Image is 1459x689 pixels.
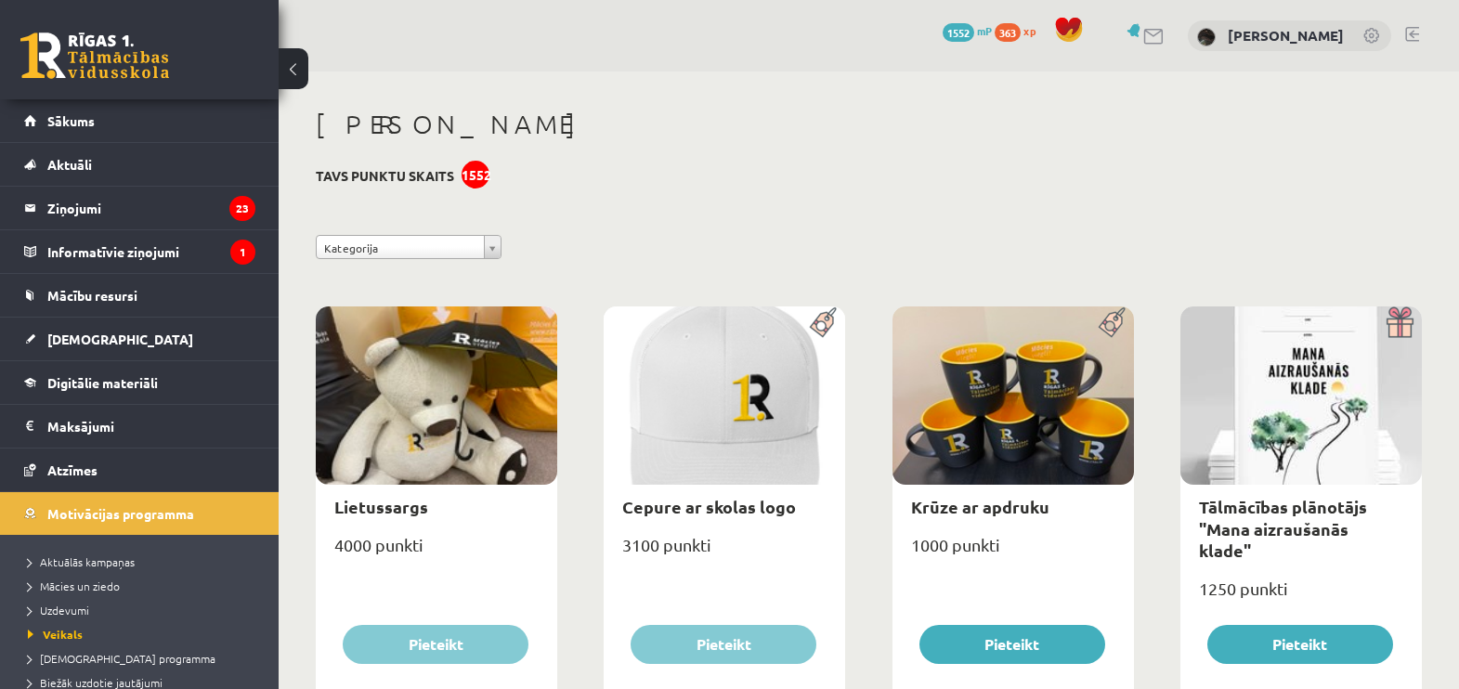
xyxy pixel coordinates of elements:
a: [DEMOGRAPHIC_DATA] programma [28,650,260,667]
h3: Tavs punktu skaits [316,168,454,184]
span: [DEMOGRAPHIC_DATA] [47,331,193,347]
i: 23 [229,196,255,221]
a: Atzīmes [24,448,255,491]
span: [DEMOGRAPHIC_DATA] programma [28,651,215,666]
legend: Informatīvie ziņojumi [47,230,255,273]
button: Pieteikt [919,625,1105,664]
span: Veikals [28,627,83,642]
legend: Maksājumi [47,405,255,448]
span: Aktuālās kampaņas [28,554,135,569]
h1: [PERSON_NAME] [316,109,1422,140]
span: Motivācijas programma [47,505,194,522]
a: Tālmācības plānotājs "Mana aizraušanās klade" [1199,496,1367,561]
div: 1000 punkti [892,529,1134,576]
a: 1552 mP [943,23,992,38]
img: Dāvana ar pārsteigumu [1380,306,1422,338]
button: Pieteikt [343,625,528,664]
a: Krūze ar apdruku [911,496,1049,517]
a: Motivācijas programma [24,492,255,535]
a: Mācību resursi [24,274,255,317]
span: Mācies un ziedo [28,578,120,593]
span: 363 [995,23,1021,42]
a: [DEMOGRAPHIC_DATA] [24,318,255,360]
img: Violeta Avota [1197,28,1216,46]
a: Maksājumi [24,405,255,448]
span: Mācību resursi [47,287,137,304]
div: 3100 punkti [604,529,845,576]
span: Atzīmes [47,461,98,478]
a: Kategorija [316,235,502,259]
a: Rīgas 1. Tālmācības vidusskola [20,32,169,79]
img: Populāra prece [803,306,845,338]
button: Pieteikt [631,625,816,664]
i: 1 [230,240,255,265]
div: 1552 [462,161,489,188]
button: Pieteikt [1207,625,1393,664]
legend: Ziņojumi [47,187,255,229]
a: 363 xp [995,23,1045,38]
div: 1250 punkti [1180,573,1422,619]
a: Digitālie materiāli [24,361,255,404]
a: Lietussargs [334,496,428,517]
img: Populāra prece [1092,306,1134,338]
a: Aktuālās kampaņas [28,553,260,570]
a: Sākums [24,99,255,142]
a: [PERSON_NAME] [1228,26,1344,45]
a: Cepure ar skolas logo [622,496,796,517]
a: Ziņojumi23 [24,187,255,229]
a: Uzdevumi [28,602,260,618]
a: Aktuāli [24,143,255,186]
div: 4000 punkti [316,529,557,576]
span: Sākums [47,112,95,129]
span: xp [1023,23,1036,38]
span: Digitālie materiāli [47,374,158,391]
span: Kategorija [324,236,476,260]
a: Informatīvie ziņojumi1 [24,230,255,273]
span: mP [977,23,992,38]
span: 1552 [943,23,974,42]
a: Veikals [28,626,260,643]
a: Mācies un ziedo [28,578,260,594]
span: Uzdevumi [28,603,89,617]
span: Aktuāli [47,156,92,173]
